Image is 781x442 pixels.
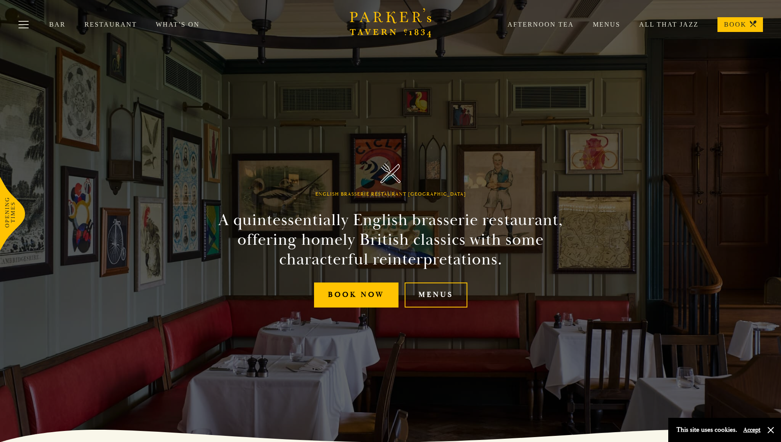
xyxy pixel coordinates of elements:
button: Accept [743,426,761,434]
img: Parker's Tavern Brasserie Cambridge [380,163,401,183]
a: Menus [405,283,467,308]
h2: A quintessentially English brasserie restaurant, offering homely British classics with some chara... [204,210,578,269]
p: This site uses cookies. [676,424,737,436]
h1: English Brasserie Restaurant [GEOGRAPHIC_DATA] [315,191,466,197]
a: Book Now [314,283,398,308]
button: Close and accept [767,426,775,434]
